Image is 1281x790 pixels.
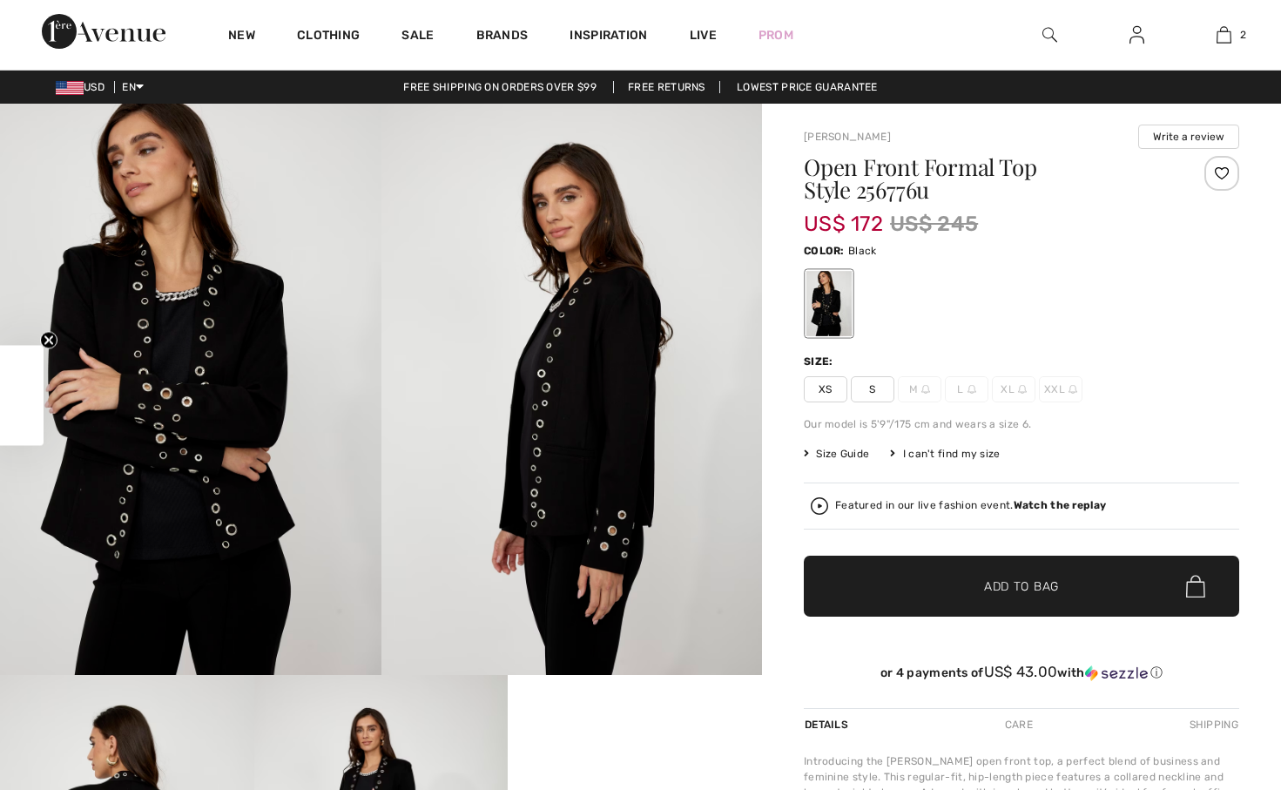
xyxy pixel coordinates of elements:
[1240,27,1246,43] span: 2
[967,385,976,394] img: ring-m.svg
[56,81,111,93] span: USD
[122,81,144,93] span: EN
[804,156,1167,201] h1: Open Front Formal Top Style 256776u
[1085,665,1148,681] img: Sezzle
[1069,385,1077,394] img: ring-m.svg
[804,245,845,257] span: Color:
[1129,24,1144,45] img: My Info
[804,664,1239,687] div: or 4 payments ofUS$ 43.00withSezzle Click to learn more about Sezzle
[1217,24,1231,45] img: My Bag
[476,28,529,46] a: Brands
[723,81,892,93] a: Lowest Price Guarantee
[1185,709,1239,740] div: Shipping
[811,497,828,515] img: Watch the replay
[1014,499,1107,511] strong: Watch the replay
[890,446,1000,462] div: I can't find my size
[806,271,852,336] div: Black
[804,416,1239,432] div: Our model is 5'9"/175 cm and wears a size 6.
[228,28,255,46] a: New
[990,709,1048,740] div: Care
[1181,24,1266,45] a: 2
[1138,125,1239,149] button: Write a review
[613,81,720,93] a: Free Returns
[1116,24,1158,46] a: Sign In
[804,556,1239,617] button: Add to Bag
[804,664,1239,681] div: or 4 payments of with
[804,709,853,740] div: Details
[851,376,894,402] span: S
[992,376,1035,402] span: XL
[1042,24,1057,45] img: search the website
[56,81,84,95] img: US Dollar
[890,208,978,240] span: US$ 245
[1018,385,1027,394] img: ring-m.svg
[945,376,988,402] span: L
[984,577,1059,596] span: Add to Bag
[297,28,360,46] a: Clothing
[570,28,647,46] span: Inspiration
[381,104,763,675] img: Open Front Formal Top Style 256776U. 2
[401,28,434,46] a: Sale
[40,331,57,348] button: Close teaser
[835,500,1106,511] div: Featured in our live fashion event.
[804,376,847,402] span: XS
[1186,575,1205,598] img: Bag.svg
[984,663,1058,680] span: US$ 43.00
[804,354,837,369] div: Size:
[804,194,883,236] span: US$ 172
[42,14,165,49] img: 1ère Avenue
[804,446,869,462] span: Size Guide
[389,81,610,93] a: Free shipping on orders over $99
[758,26,793,44] a: Prom
[690,26,717,44] a: Live
[848,245,877,257] span: Black
[921,385,930,394] img: ring-m.svg
[1039,376,1082,402] span: XXL
[804,131,891,143] a: [PERSON_NAME]
[898,376,941,402] span: M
